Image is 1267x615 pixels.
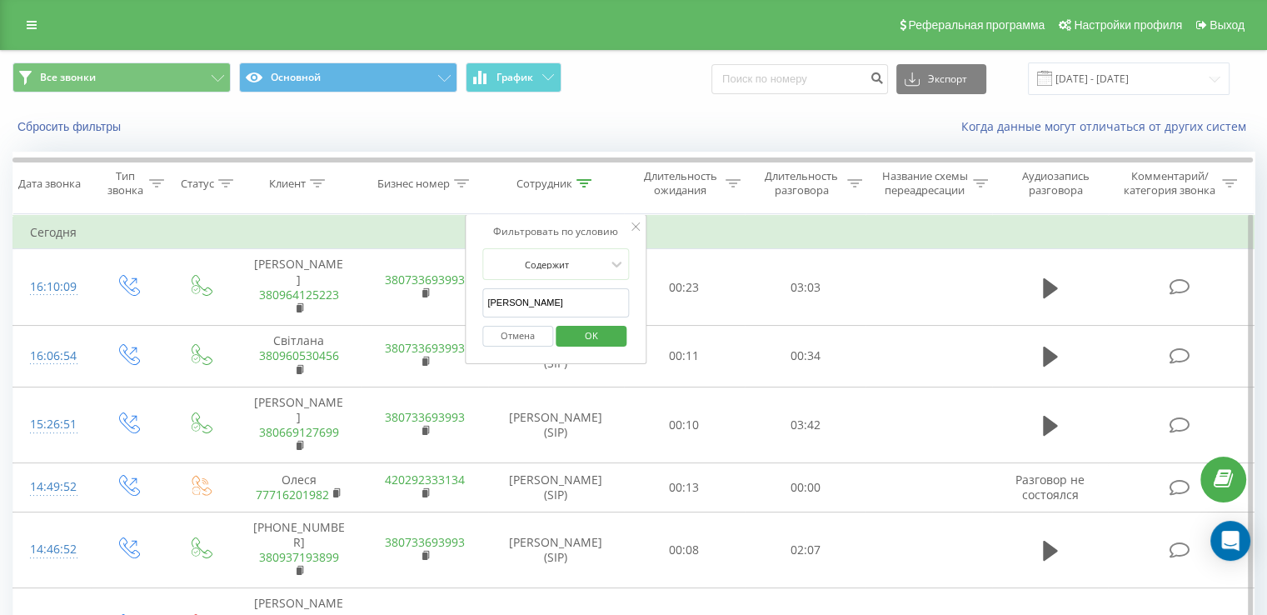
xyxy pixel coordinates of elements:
td: Олеся [236,463,362,512]
button: Экспорт [896,64,986,94]
div: Аудиозапись разговора [1007,169,1105,197]
a: 380733693993 [385,272,465,287]
a: 380733693993 [385,409,465,425]
div: 16:06:54 [30,340,74,372]
div: Длительность разговора [760,169,843,197]
button: Отмена [482,326,553,347]
button: Сбросить фильтры [12,119,129,134]
td: [PERSON_NAME] [236,249,362,326]
span: График [496,72,533,83]
div: 16:10:09 [30,271,74,303]
td: 00:13 [624,463,745,512]
div: 14:46:52 [30,533,74,566]
td: Світлана [236,326,362,387]
span: Все звонки [40,71,96,84]
a: 380733693993 [385,340,465,356]
span: Настройки профиля [1074,18,1182,32]
div: Тип звонка [105,169,144,197]
a: 380669127699 [259,424,339,440]
td: [PHONE_NUMBER] [236,512,362,588]
td: 00:23 [624,249,745,326]
td: 00:34 [745,326,865,387]
td: [PERSON_NAME] (SIP) [488,512,624,588]
span: Разговор не состоялся [1015,472,1085,502]
td: 00:10 [624,387,745,463]
a: 77716201982 [256,487,329,502]
div: Комментарий/категория звонка [1120,169,1218,197]
button: OK [556,326,626,347]
span: Реферальная программа [908,18,1045,32]
a: 380937193899 [259,549,339,565]
td: [PERSON_NAME] [236,387,362,463]
a: 380733693993 [385,534,465,550]
td: Сегодня [13,216,1255,249]
button: График [466,62,561,92]
td: 00:11 [624,326,745,387]
div: Фильтровать по условию [482,223,629,240]
a: 420292333134 [385,472,465,487]
input: Введите значение [482,288,629,317]
td: [PERSON_NAME] (SIP) [488,463,624,512]
div: 15:26:51 [30,408,74,441]
div: Бизнес номер [377,177,450,191]
div: Статус [181,177,214,191]
td: [PERSON_NAME] (SIP) [488,387,624,463]
td: 02:07 [745,512,865,588]
div: Клиент [269,177,306,191]
div: Название схемы переадресации [881,169,969,197]
td: 03:42 [745,387,865,463]
a: Когда данные могут отличаться от других систем [961,118,1255,134]
td: 00:00 [745,463,865,512]
span: OK [568,322,615,348]
a: 380960530456 [259,347,339,363]
div: Длительность ожидания [639,169,722,197]
div: Сотрудник [516,177,572,191]
span: Выход [1210,18,1245,32]
button: Основной [239,62,457,92]
div: 14:49:52 [30,471,74,503]
input: Поиск по номеру [711,64,888,94]
div: Дата звонка [18,177,81,191]
td: 00:08 [624,512,745,588]
button: Все звонки [12,62,231,92]
td: 03:03 [745,249,865,326]
div: Open Intercom Messenger [1210,521,1250,561]
a: 380964125223 [259,287,339,302]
